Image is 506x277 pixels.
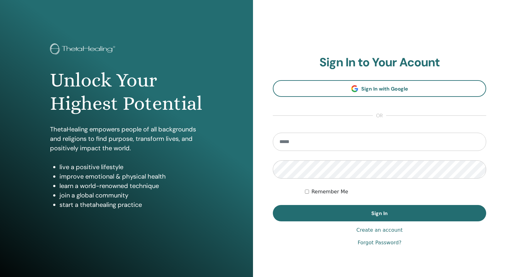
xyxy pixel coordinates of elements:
span: Sign In with Google [361,86,408,92]
a: Forgot Password? [357,239,401,247]
div: Keep me authenticated indefinitely or until I manually logout [305,188,486,196]
button: Sign In [273,205,486,221]
a: Create an account [356,226,402,234]
label: Remember Me [312,188,348,196]
p: ThetaHealing empowers people of all backgrounds and religions to find purpose, transform lives, a... [50,125,203,153]
li: learn a world-renowned technique [59,181,203,191]
li: live a positive lifestyle [59,162,203,172]
span: or [373,112,386,119]
a: Sign In with Google [273,80,486,97]
li: start a thetahealing practice [59,200,203,209]
h1: Unlock Your Highest Potential [50,69,203,115]
h2: Sign In to Your Acount [273,55,486,70]
li: join a global community [59,191,203,200]
li: improve emotional & physical health [59,172,203,181]
span: Sign In [371,210,388,217]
